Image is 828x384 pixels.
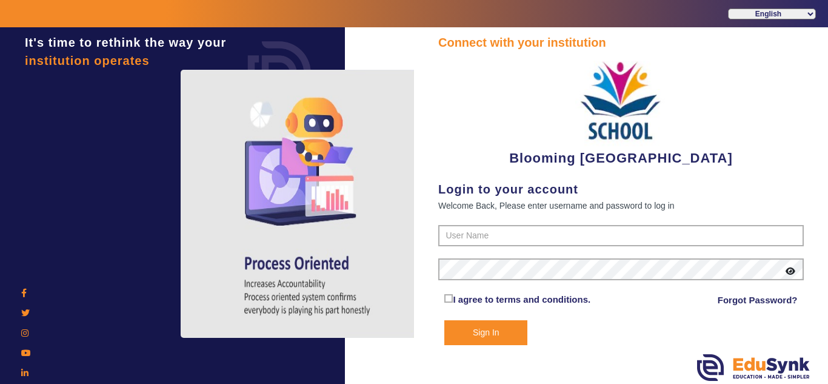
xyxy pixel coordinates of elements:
img: login.png [234,27,325,118]
a: Forgot Password? [718,293,798,308]
input: User Name [438,225,804,247]
img: login4.png [181,70,435,338]
div: Connect with your institution [438,33,804,52]
div: Login to your account [438,180,804,198]
img: edusynk.png [697,354,810,381]
div: Blooming [GEOGRAPHIC_DATA] [438,52,804,168]
div: Welcome Back, Please enter username and password to log in [438,198,804,213]
span: It's time to rethink the way your [25,36,226,49]
span: institution operates [25,54,150,67]
img: 3e5c6726-73d6-4ac3-b917-621554bbe9c3 [575,52,666,148]
button: Sign In [444,320,527,345]
a: I agree to terms and conditions. [453,294,590,305]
